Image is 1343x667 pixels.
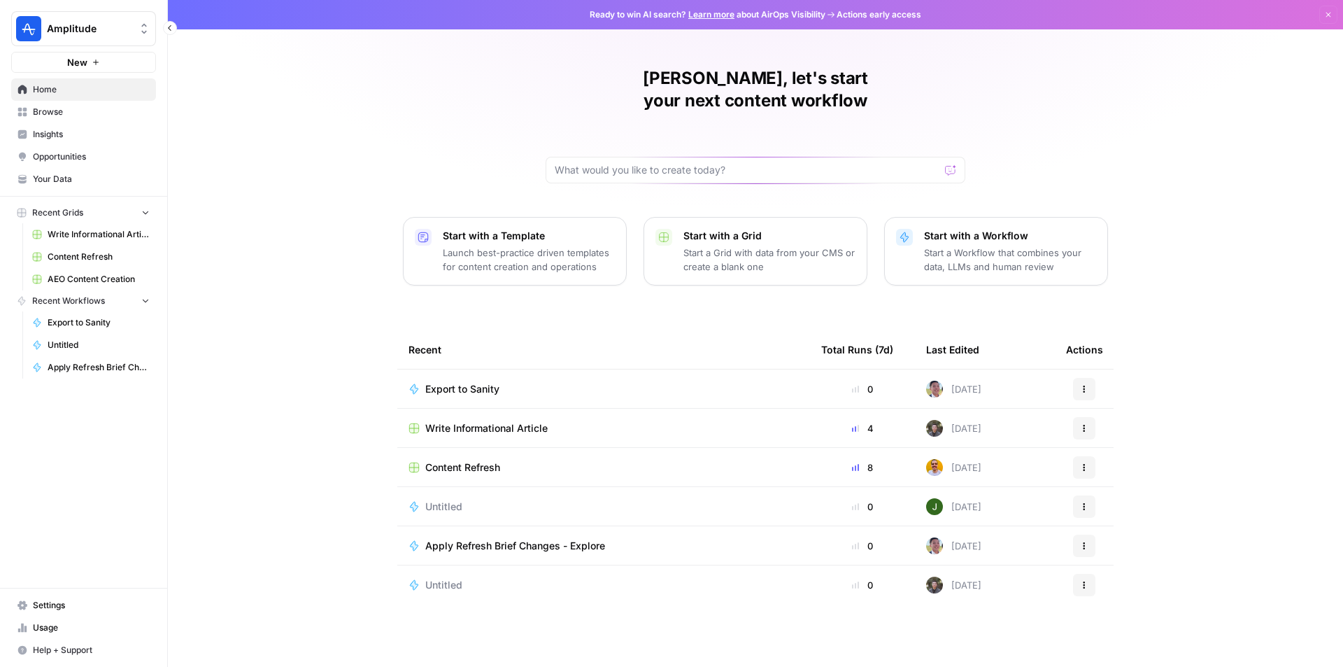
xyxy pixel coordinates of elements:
span: New [67,55,87,69]
span: Export to Sanity [425,382,499,396]
h1: [PERSON_NAME], let's start your next content workflow [546,67,965,112]
p: Start with a Template [443,229,615,243]
a: Untitled [26,334,156,356]
span: Amplitude [47,22,132,36]
img: Amplitude Logo [16,16,41,41]
span: Opportunities [33,150,150,163]
a: Apply Refresh Brief Changes - Explore [408,539,799,553]
a: Settings [11,594,156,617]
p: Start with a Grid [683,229,855,243]
span: Untitled [425,578,462,592]
span: Browse [33,106,150,118]
a: Opportunities [11,146,156,168]
div: [DATE] [926,498,981,515]
a: Learn more [688,9,734,20]
a: Content Refresh [26,246,156,268]
a: Write Informational Article [26,223,156,246]
div: [DATE] [926,538,981,554]
span: Content Refresh [48,251,150,263]
div: 0 [821,578,904,592]
button: Recent Grids [11,202,156,223]
button: Workspace: Amplitude [11,11,156,46]
div: 8 [821,461,904,475]
input: What would you like to create today? [555,163,939,177]
span: Settings [33,599,150,612]
img: maow1e9ocotky9esmvpk8ol9rk58 [926,577,943,594]
div: Actions [1066,330,1103,369]
div: [DATE] [926,381,981,398]
span: Recent Grids [32,206,83,219]
span: Write Informational Article [425,421,548,435]
a: AEO Content Creation [26,268,156,290]
a: Apply Refresh Brief Changes - Explore [26,356,156,379]
img: 99f2gcj60tl1tjps57nny4cf0tt1 [926,381,943,398]
span: Apply Refresh Brief Changes - Explore [425,539,605,553]
a: Insights [11,123,156,146]
img: maow1e9ocotky9esmvpk8ol9rk58 [926,420,943,437]
a: Home [11,78,156,101]
img: 99f2gcj60tl1tjps57nny4cf0tt1 [926,538,943,554]
button: Help + Support [11,639,156,661]
span: Ready to win AI search? about AirOps Visibility [590,8,825,21]
div: 0 [821,500,904,514]
a: Export to Sanity [26,311,156,334]
a: Content Refresh [408,461,799,475]
button: New [11,52,156,73]
a: Untitled [408,578,799,592]
span: Apply Refresh Brief Changes - Explore [48,361,150,374]
button: Recent Workflows [11,290,156,311]
img: mtm3mwwjid4nvhapkft0keo1ean8 [926,459,943,476]
div: 0 [821,382,904,396]
a: Your Data [11,168,156,190]
span: Recent Workflows [32,295,105,307]
a: Untitled [408,500,799,514]
p: Start with a Workflow [924,229,1096,243]
span: Home [33,83,150,96]
img: 5v0yozua856dyxnw4lpcp45mgmzh [926,498,943,515]
span: Actions early access [837,8,921,21]
span: Your Data [33,173,150,185]
div: [DATE] [926,577,981,594]
span: Untitled [425,500,462,514]
div: Total Runs (7d) [821,330,893,369]
a: Export to Sanity [408,382,799,396]
div: 4 [821,421,904,435]
span: Content Refresh [425,461,500,475]
span: Export to Sanity [48,316,150,329]
div: [DATE] [926,459,981,476]
div: Last Edited [926,330,979,369]
button: Start with a WorkflowStart a Workflow that combines your data, LLMs and human review [884,217,1108,286]
span: Help + Support [33,644,150,657]
div: Recent [408,330,799,369]
span: Usage [33,622,150,634]
div: [DATE] [926,420,981,437]
a: Usage [11,617,156,639]
span: Write Informational Article [48,228,150,241]
span: Insights [33,128,150,141]
span: Untitled [48,339,150,351]
p: Start a Grid with data from your CMS or create a blank one [683,246,855,274]
a: Browse [11,101,156,123]
p: Start a Workflow that combines your data, LLMs and human review [924,246,1096,274]
div: 0 [821,539,904,553]
span: AEO Content Creation [48,273,150,286]
button: Start with a GridStart a Grid with data from your CMS or create a blank one [644,217,867,286]
a: Write Informational Article [408,421,799,435]
button: Start with a TemplateLaunch best-practice driven templates for content creation and operations [403,217,627,286]
p: Launch best-practice driven templates for content creation and operations [443,246,615,274]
